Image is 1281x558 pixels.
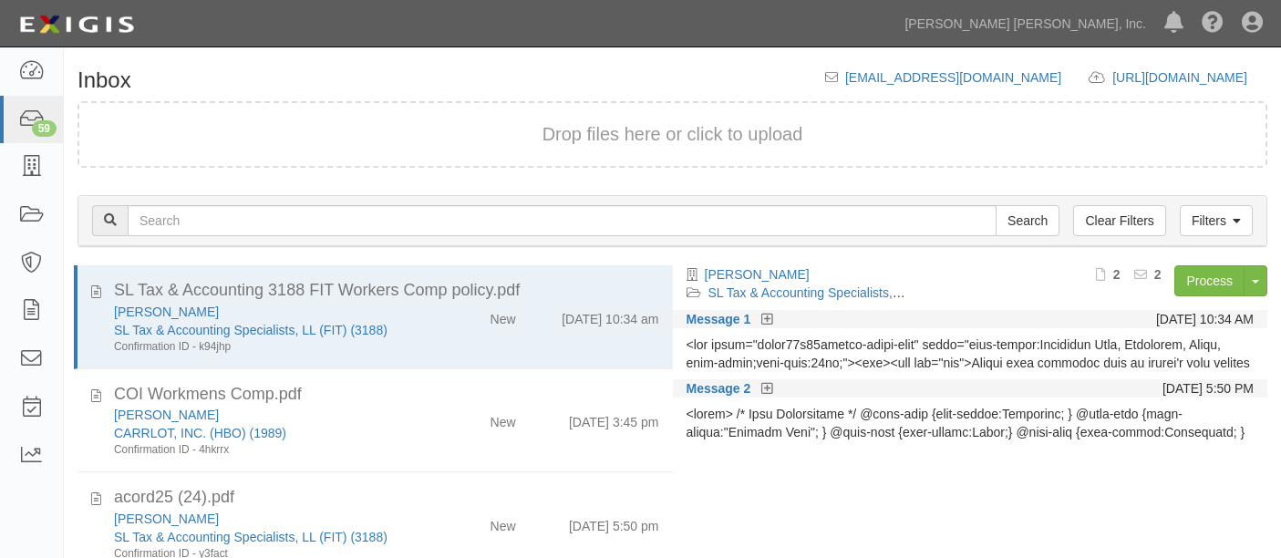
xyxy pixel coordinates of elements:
[1180,205,1253,236] a: Filters
[1174,265,1245,296] a: Process
[491,510,516,535] div: New
[114,383,659,407] div: COI Workmens Comp.pdf
[114,510,420,528] div: Stephanie Ellis
[895,5,1155,42] a: [PERSON_NAME] [PERSON_NAME], Inc.
[14,8,139,41] img: logo-5460c22ac91f19d4615b14bd174203de0afe785f0fc80cf4dbbc73dc1793850b.png
[114,426,286,440] a: CARRLOT, INC. (HBO) (1989)
[114,511,219,526] a: [PERSON_NAME]
[1162,379,1254,398] div: [DATE] 5:50 PM
[1073,205,1165,236] a: Clear Filters
[705,267,810,282] a: [PERSON_NAME]
[542,121,803,148] button: Drop files here or click to upload
[673,310,1268,328] div: Message 1 [DATE] 10:34 AM
[114,442,420,458] div: Confirmation ID - 4hkrrx
[114,424,420,442] div: CARRLOT, INC. (HBO) (1989)
[1112,70,1267,85] a: [URL][DOMAIN_NAME]
[77,68,131,92] h1: Inbox
[687,405,1255,441] div: <lorem> /* Ipsu Dolorsitame */ @cons-adip {elit-seddoe:Temporinc; } @utla-etdo {magn-aliqua:"Enim...
[114,530,387,544] a: SL Tax & Accounting Specialists, LL (FIT) (3188)
[114,406,420,424] div: Jennifer Carr
[114,528,420,546] div: SL Tax & Accounting Specialists, LL (FIT) (3188)
[687,336,1255,372] div: <lor ipsum="dolor77s85ametco-adipi-elit" seddo="eius-tempor:Incididun Utla, Etdolorem, Aliqu, eni...
[708,285,982,300] a: SL Tax & Accounting Specialists, LL (FIT) (3188)
[491,303,516,328] div: New
[1113,267,1121,282] b: 2
[996,205,1059,236] input: Search
[491,406,516,431] div: New
[32,120,57,137] div: 59
[562,303,658,328] div: [DATE] 10:34 am
[1156,310,1254,328] div: [DATE] 10:34 AM
[114,323,387,337] a: SL Tax & Accounting Specialists, LL (FIT) (3188)
[569,406,659,431] div: [DATE] 3:45 pm
[687,310,751,328] a: Message 1
[569,510,659,535] div: [DATE] 5:50 pm
[128,205,997,236] input: Search
[114,303,420,321] div: Stephanie Ellis
[114,408,219,422] a: [PERSON_NAME]
[1154,267,1162,282] b: 2
[845,70,1061,85] a: [EMAIL_ADDRESS][DOMAIN_NAME]
[114,486,659,510] div: acord25 (24).pdf
[1202,13,1224,35] i: Help Center - Complianz
[687,379,751,398] a: Message 2
[114,339,420,355] div: Confirmation ID - k94jhp
[673,379,1268,398] div: Message 2 [DATE] 5:50 PM
[114,321,420,339] div: SL Tax & Accounting Specialists, LL (FIT) (3188)
[114,279,659,303] div: SL Tax & Accounting 3188 FIT Workers Comp policy.pdf
[114,305,219,319] a: [PERSON_NAME]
